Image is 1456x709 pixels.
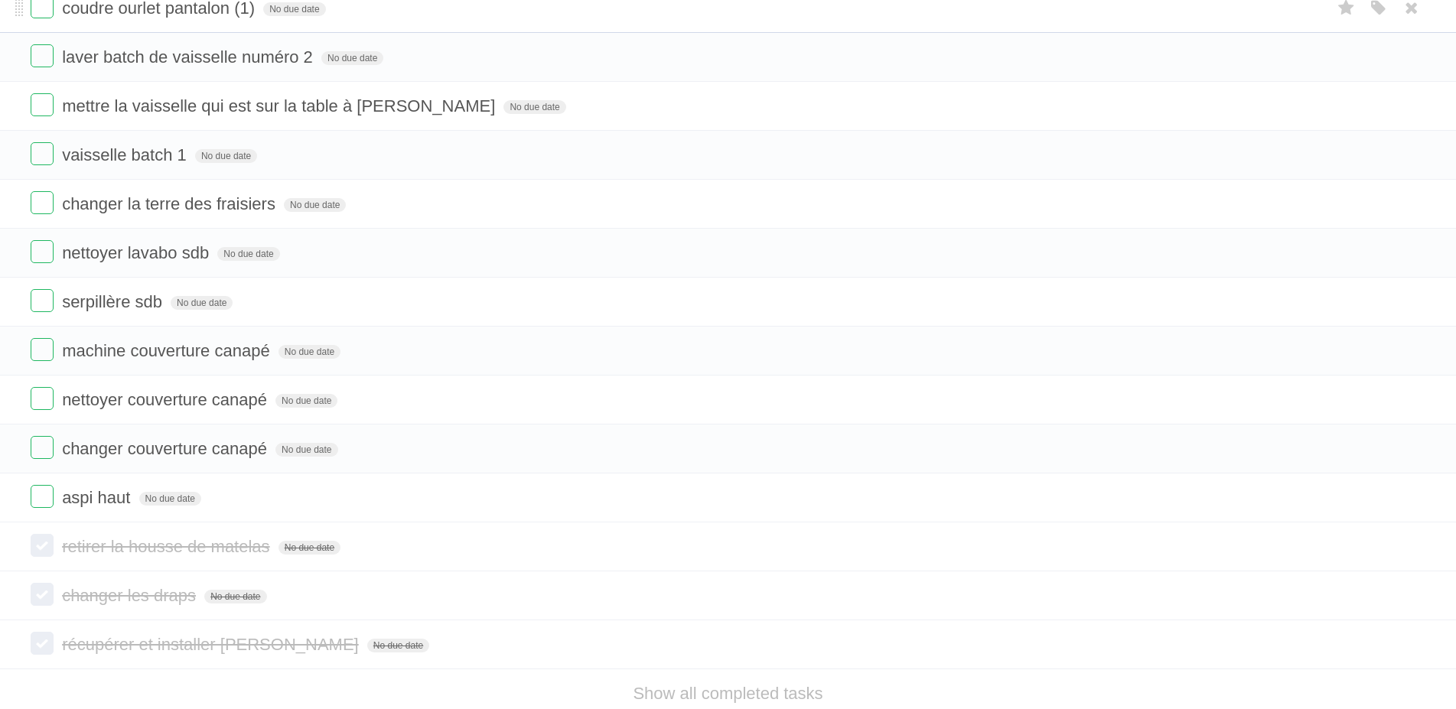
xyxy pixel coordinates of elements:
[263,2,325,16] span: No due date
[62,635,363,654] span: récupérer et installer [PERSON_NAME]
[284,198,346,212] span: No due date
[31,534,54,557] label: Done
[62,439,271,458] span: changer couverture canapé
[62,586,200,605] span: changer les draps
[31,93,54,116] label: Done
[195,149,257,163] span: No due date
[31,240,54,263] label: Done
[62,537,273,556] span: retirer la housse de matelas
[278,345,340,359] span: No due date
[217,247,279,261] span: No due date
[31,142,54,165] label: Done
[62,341,274,360] span: machine couverture canapé
[31,44,54,67] label: Done
[62,145,191,164] span: vaisselle batch 1
[62,292,166,311] span: serpillère sdb
[275,443,337,457] span: No due date
[31,289,54,312] label: Done
[503,100,565,114] span: No due date
[278,541,340,555] span: No due date
[62,194,279,213] span: changer la terre des fraisiers
[275,394,337,408] span: No due date
[62,390,271,409] span: nettoyer couverture canapé
[171,296,233,310] span: No due date
[31,338,54,361] label: Done
[62,47,317,67] span: laver batch de vaisselle numéro 2
[367,639,429,652] span: No due date
[204,590,266,603] span: No due date
[31,583,54,606] label: Done
[31,387,54,410] label: Done
[633,684,822,703] a: Show all completed tasks
[31,632,54,655] label: Done
[31,485,54,508] label: Done
[31,191,54,214] label: Done
[139,492,201,506] span: No due date
[62,96,499,115] span: mettre la vaisselle qui est sur la table à [PERSON_NAME]
[62,243,213,262] span: nettoyer lavabo sdb
[31,436,54,459] label: Done
[321,51,383,65] span: No due date
[62,488,134,507] span: aspi haut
